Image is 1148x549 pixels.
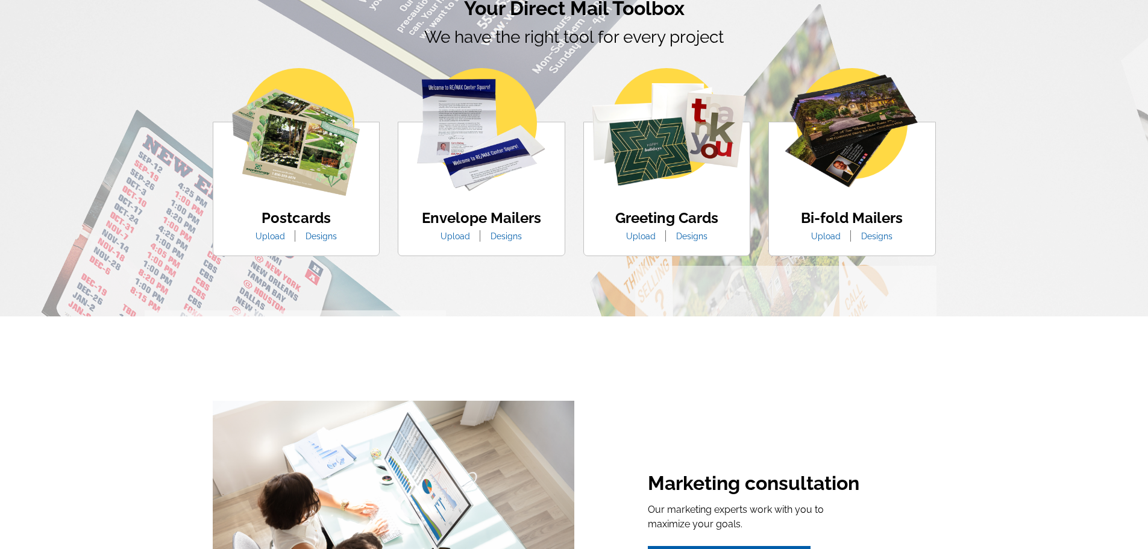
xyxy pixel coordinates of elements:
h4: Postcards [246,210,346,227]
h4: Greeting Cards [615,210,718,227]
a: Designs [481,231,531,241]
a: Upload [617,231,665,241]
iframe: LiveChat chat widget [907,269,1148,549]
a: Designs [852,231,902,241]
p: Our marketing experts work with you to maximize your goals. [648,503,862,532]
img: bio-fold-mailer.png [783,68,920,189]
img: postcards.png [232,68,360,196]
p: We have the right tool for every project [213,25,936,83]
a: Upload [431,231,479,241]
a: Designs [296,231,346,241]
img: greeting-cards.png [587,68,746,187]
a: Upload [802,231,850,241]
h4: Envelope Mailers [422,210,541,227]
h2: Marketing consultation [648,472,862,497]
a: Upload [246,231,294,241]
h4: Bi-fold Mailers [801,210,903,227]
a: Designs [667,231,717,241]
img: envelope-mailer.png [417,68,545,191]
